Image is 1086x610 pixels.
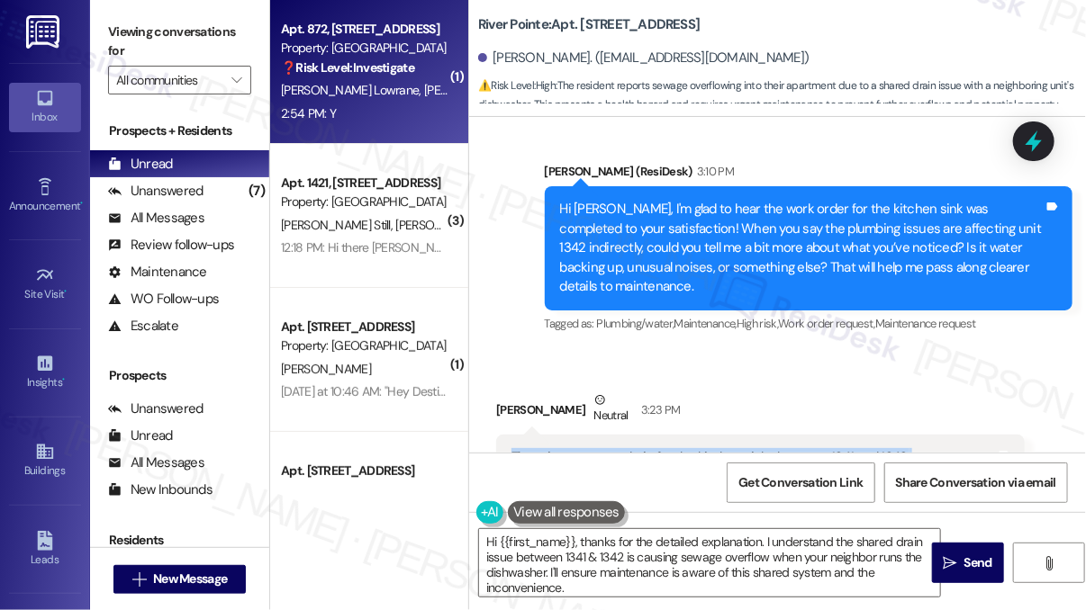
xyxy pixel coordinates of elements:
[153,570,227,588] span: New Message
[1042,556,1055,570] i: 
[90,366,269,385] div: Prospects
[113,565,247,594] button: New Message
[108,480,213,499] div: New Inbounds
[281,217,395,233] span: [PERSON_NAME] Still
[778,316,875,331] span: Work order request ,
[424,82,514,98] span: [PERSON_NAME]
[9,525,81,574] a: Leads
[281,361,371,377] span: [PERSON_NAME]
[875,316,976,331] span: Maintenance request
[496,390,1025,435] div: [PERSON_NAME]
[108,209,204,228] div: All Messages
[281,318,448,336] div: Apt. [STREET_ADDRESS]
[108,236,234,255] div: Review follow-ups
[944,556,957,570] i: 
[9,436,81,485] a: Buildings
[545,310,1073,336] div: Tagged as:
[478,49,810,67] div: [PERSON_NAME]. ([EMAIL_ADDRESS][DOMAIN_NAME])
[90,121,269,140] div: Prospects + Residents
[281,20,448,39] div: Apt. 872, [STREET_ADDRESS]
[511,448,996,544] div: There is a common drain for the kitchen sinks between 1341 and 1342. Sometimes when 1342 uses the...
[281,174,448,193] div: Apt. 1421, [STREET_ADDRESS]
[281,82,424,98] span: [PERSON_NAME] Lowrane
[231,73,241,87] i: 
[884,462,1068,503] button: Share Conversation via email
[478,78,556,93] strong: ⚠️ Risk Level: High
[108,155,173,174] div: Unread
[478,76,1086,134] span: : The resident reports sewage overflowing into their apartment due to a shared drain issue with a...
[108,263,207,282] div: Maintenance
[108,290,219,309] div: WO Follow-ups
[244,177,269,205] div: (7)
[90,531,269,550] div: Residents
[9,260,81,309] a: Site Visit •
[596,316,674,331] span: Plumbing/water ,
[281,193,448,211] div: Property: [GEOGRAPHIC_DATA]
[108,182,204,201] div: Unanswered
[674,316,737,331] span: Maintenance ,
[281,336,448,355] div: Property: [GEOGRAPHIC_DATA]
[9,348,81,397] a: Insights •
[738,473,863,492] span: Get Conversation Link
[108,453,204,472] div: All Messages
[26,15,63,49] img: ResiDesk Logo
[479,529,940,597] textarea: Hi {{first_name}}, thanks for the detailed explanation. I understand the shared drain issue betwe...
[108,426,173,445] div: Unread
[281,480,448,499] div: Property: [GEOGRAPHIC_DATA]
[9,83,81,131] a: Inbox
[132,572,146,587] i: 
[281,105,336,121] div: 2:54 PM: Y
[545,162,1073,187] div: [PERSON_NAME] (ResiDesk)
[80,197,83,210] span: •
[478,15,701,34] b: River Pointe: Apt. [STREET_ADDRESS]
[560,200,1045,296] div: Hi [PERSON_NAME], I'm glad to hear the work order for the kitchen sink was completed to your sati...
[281,39,448,58] div: Property: [GEOGRAPHIC_DATA]
[737,316,779,331] span: High risk ,
[896,473,1056,492] span: Share Conversation via email
[964,553,992,572] span: Send
[932,543,1004,583] button: Send
[108,18,251,66] label: Viewing conversations for
[62,373,65,386] span: •
[637,400,680,419] div: 3:23 PM
[281,462,448,480] div: Apt. [STREET_ADDRESS]
[65,285,68,298] span: •
[692,162,734,181] div: 3:10 PM
[108,399,204,418] div: Unanswered
[727,462,874,503] button: Get Conversation Link
[281,59,414,76] strong: ❓ Risk Level: Investigate
[395,217,485,233] span: [PERSON_NAME]
[591,390,632,428] div: Neutral
[116,66,222,94] input: All communities
[108,317,178,336] div: Escalate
